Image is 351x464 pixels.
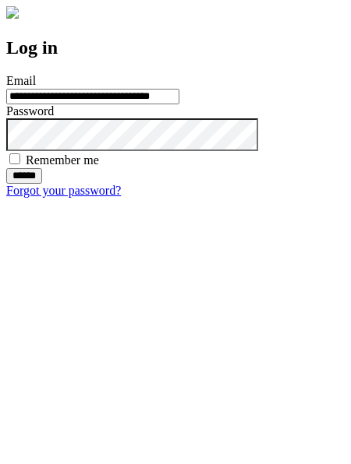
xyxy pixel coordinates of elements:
[6,104,54,118] label: Password
[6,37,345,58] h2: Log in
[6,74,36,87] label: Email
[6,6,19,19] img: logo-4e3dc11c47720685a147b03b5a06dd966a58ff35d612b21f08c02c0306f2b779.png
[6,184,121,197] a: Forgot your password?
[26,153,99,167] label: Remember me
